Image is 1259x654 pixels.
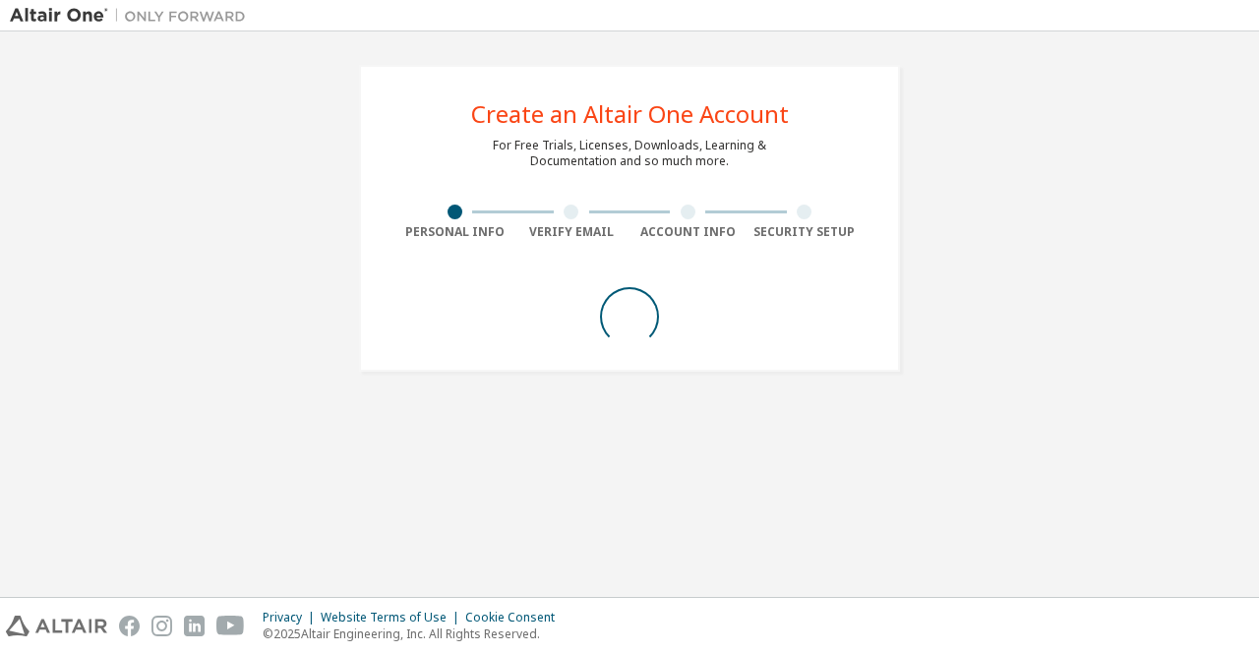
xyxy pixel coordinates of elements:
div: Personal Info [396,224,513,240]
div: For Free Trials, Licenses, Downloads, Learning & Documentation and so much more. [493,138,766,169]
img: linkedin.svg [184,616,205,636]
div: Privacy [263,610,321,625]
div: Verify Email [513,224,630,240]
img: facebook.svg [119,616,140,636]
img: youtube.svg [216,616,245,636]
p: © 2025 Altair Engineering, Inc. All Rights Reserved. [263,625,567,642]
div: Create an Altair One Account [471,102,789,126]
img: altair_logo.svg [6,616,107,636]
div: Website Terms of Use [321,610,465,625]
div: Cookie Consent [465,610,567,625]
img: Altair One [10,6,256,26]
div: Account Info [629,224,747,240]
img: instagram.svg [151,616,172,636]
div: Security Setup [747,224,864,240]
